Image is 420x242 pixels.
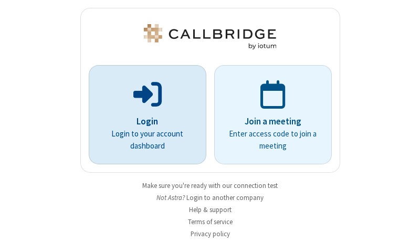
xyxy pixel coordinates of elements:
p: Join a meeting [229,115,317,129]
p: Login to your account dashboard [103,128,192,152]
button: LoginLogin to your account dashboard [89,65,206,164]
li: Not Astra? [80,193,340,203]
a: Privacy policy [191,229,230,238]
a: Help & support [189,205,232,214]
a: Join a meetingEnter access code to join a meeting [214,65,332,164]
p: Login [103,115,192,129]
img: Astra [142,24,278,49]
button: Login to another company [186,193,264,203]
p: Enter access code to join a meeting [229,128,317,152]
a: Make sure you're ready with our connection test [142,181,278,190]
a: Terms of service [188,217,233,226]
